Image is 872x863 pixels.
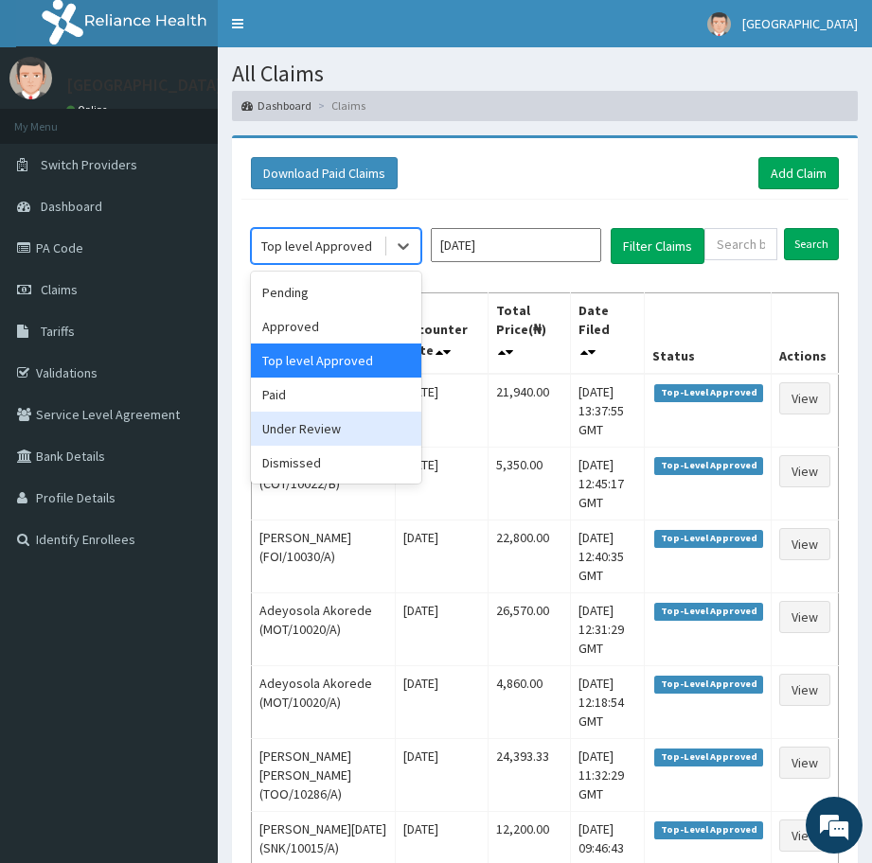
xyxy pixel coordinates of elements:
input: Search by HMO ID [704,228,777,260]
td: [DATE] [396,374,489,448]
a: View [779,455,830,487]
div: Under Review [251,412,421,446]
td: [PERSON_NAME] (FOI/10030/A) [252,520,396,592]
div: Minimize live chat window [311,9,356,55]
p: [GEOGRAPHIC_DATA] [66,77,222,94]
span: Switch Providers [41,156,137,173]
span: Top-Level Approved [654,457,763,474]
td: 22,800.00 [489,520,570,592]
td: Adeyosola Akorede (MOT/10020/A) [252,592,396,665]
td: [DATE] [396,447,489,520]
td: Adeyosola Akorede (MOT/10020/A) [252,665,396,738]
td: [DATE] 12:31:29 GMT [570,592,645,665]
th: Encounter Date [396,292,489,374]
th: Actions [771,292,838,374]
div: Pending [251,275,421,309]
th: Total Price(₦) [489,292,570,374]
a: View [779,674,830,706]
img: User Image [707,12,731,36]
th: Date Filed [570,292,645,374]
li: Claims [313,97,365,114]
span: Dashboard [41,198,102,215]
a: Dashboard [241,97,311,114]
td: [DATE] [396,592,489,665]
span: Top-Level Approved [654,530,763,547]
span: Top-Level Approved [654,821,763,838]
td: [DATE] 12:40:35 GMT [570,520,645,592]
button: Download Paid Claims [251,157,398,189]
td: 5,350.00 [489,447,570,520]
span: Top-Level Approved [654,384,763,401]
a: View [779,382,830,414]
th: Status [645,292,772,374]
td: 24,393.33 [489,738,570,811]
td: 21,940.00 [489,374,570,448]
span: Top-Level Approved [654,749,763,766]
span: Top-Level Approved [654,603,763,620]
span: Tariffs [41,323,75,340]
td: [DATE] 11:32:29 GMT [570,738,645,811]
a: View [779,819,830,852]
div: Approved [251,309,421,343]
div: Top level Approved [251,343,421,378]
td: 26,570.00 [489,592,570,665]
td: [DATE] [396,738,489,811]
td: 4,860.00 [489,665,570,738]
a: View [779,528,830,560]
td: [DATE] 12:45:17 GMT [570,447,645,520]
a: View [779,601,830,633]
input: Select Month and Year [431,228,601,262]
span: Claims [41,281,78,298]
img: User Image [9,57,52,99]
td: [PERSON_NAME] (COT/10022/B) [252,447,396,520]
a: Add Claim [758,157,839,189]
input: Search [784,228,839,260]
span: Top-Level Approved [654,676,763,693]
td: [DATE] 12:18:54 GMT [570,665,645,738]
td: [PERSON_NAME] [PERSON_NAME] (TOO/10286/A) [252,738,396,811]
span: [GEOGRAPHIC_DATA] [742,15,858,32]
img: d_794563401_company_1708531726252_794563401 [35,95,77,142]
div: Dismissed [251,446,421,480]
span: We're online! [110,238,261,430]
div: Chat with us now [98,106,318,131]
div: Paid [251,378,421,412]
button: Filter Claims [611,228,704,264]
textarea: Type your message and hit 'Enter' [9,517,361,583]
a: View [779,747,830,779]
h1: All Claims [232,62,858,86]
td: [DATE] 13:37:55 GMT [570,374,645,448]
td: [DATE] [396,520,489,592]
td: [DATE] [396,665,489,738]
div: Top level Approved [261,237,372,255]
a: Online [66,103,112,116]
